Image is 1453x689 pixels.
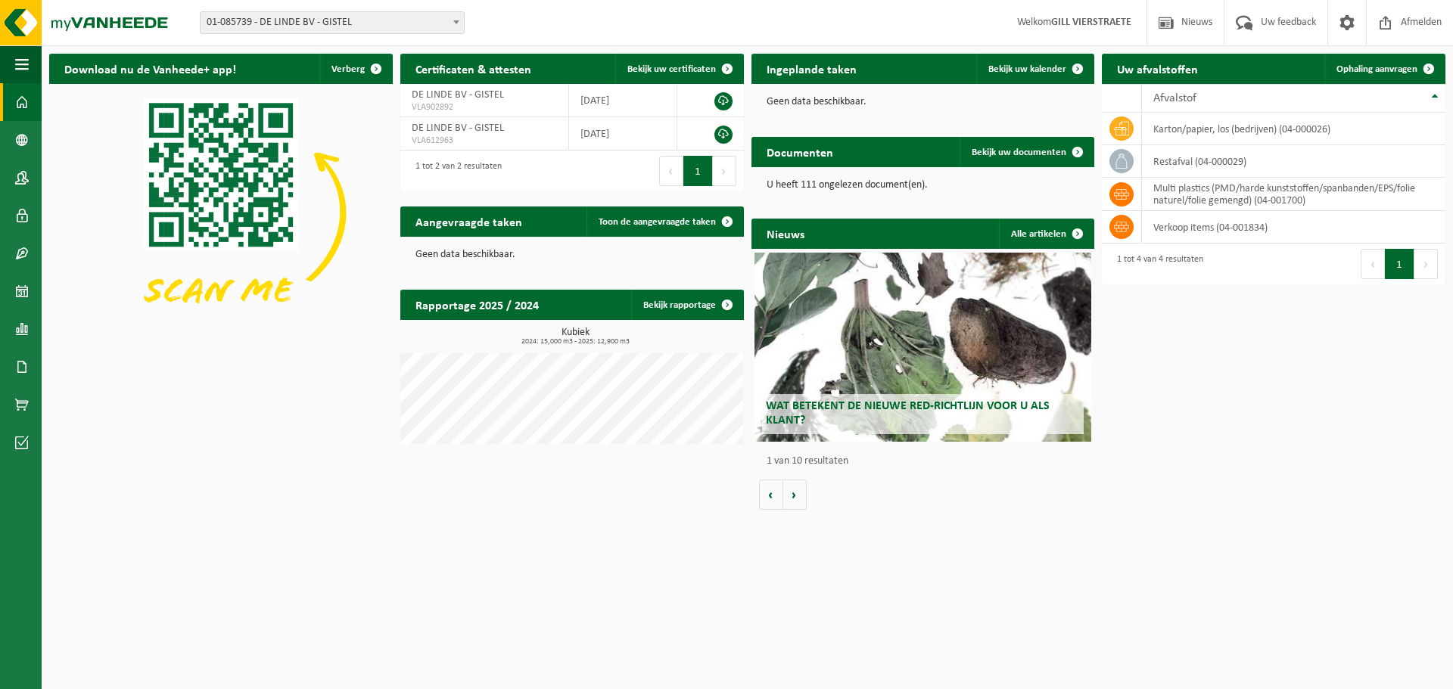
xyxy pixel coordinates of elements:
span: 01-085739 - DE LINDE BV - GISTEL [200,11,465,34]
button: 1 [683,156,713,186]
strong: GILL VIERSTRAETE [1051,17,1131,28]
button: Next [1414,249,1438,279]
h2: Rapportage 2025 / 2024 [400,290,554,319]
span: 2024: 15,000 m3 - 2025: 12,900 m3 [408,338,744,346]
h2: Nieuws [751,219,820,248]
h2: Documenten [751,137,848,166]
a: Bekijk uw documenten [960,137,1093,167]
button: Next [713,156,736,186]
a: Ophaling aanvragen [1324,54,1444,84]
p: Geen data beschikbaar. [767,97,1080,107]
a: Toon de aangevraagde taken [586,206,742,237]
span: Verberg [331,64,365,74]
img: Download de VHEPlus App [49,84,393,341]
span: Bekijk uw documenten [972,147,1066,157]
p: U heeft 111 ongelezen document(en). [767,180,1080,191]
span: Toon de aangevraagde taken [599,217,716,227]
td: restafval (04-000029) [1142,145,1445,178]
a: Bekijk rapportage [631,290,742,320]
button: Previous [1361,249,1385,279]
span: DE LINDE BV - GISTEL [412,123,504,134]
td: [DATE] [569,117,677,151]
h2: Download nu de Vanheede+ app! [49,54,251,83]
h2: Ingeplande taken [751,54,872,83]
div: 1 tot 4 van 4 resultaten [1109,247,1203,281]
td: multi plastics (PMD/harde kunststoffen/spanbanden/EPS/folie naturel/folie gemengd) (04-001700) [1142,178,1445,211]
span: DE LINDE BV - GISTEL [412,89,504,101]
button: 1 [1385,249,1414,279]
a: Wat betekent de nieuwe RED-richtlijn voor u als klant? [755,253,1091,442]
h3: Kubiek [408,327,744,346]
span: Afvalstof [1153,92,1196,104]
a: Bekijk uw kalender [976,54,1093,84]
td: [DATE] [569,84,677,117]
p: Geen data beschikbaar. [415,250,729,260]
a: Alle artikelen [999,219,1093,249]
h2: Aangevraagde taken [400,206,537,236]
span: VLA902892 [412,101,558,113]
span: Ophaling aanvragen [1336,64,1417,74]
a: Bekijk uw certificaten [615,54,742,84]
h2: Uw afvalstoffen [1102,54,1213,83]
span: VLA612963 [412,135,558,147]
span: 01-085739 - DE LINDE BV - GISTEL [201,12,464,33]
button: Previous [659,156,683,186]
span: Bekijk uw kalender [988,64,1066,74]
td: verkoop items (04-001834) [1142,211,1445,244]
span: Wat betekent de nieuwe RED-richtlijn voor u als klant? [766,400,1050,427]
td: karton/papier, los (bedrijven) (04-000026) [1142,113,1445,145]
button: Verberg [319,54,391,84]
button: Vorige [759,480,783,510]
p: 1 van 10 resultaten [767,456,1087,467]
button: Volgende [783,480,807,510]
div: 1 tot 2 van 2 resultaten [408,154,502,188]
h2: Certificaten & attesten [400,54,546,83]
span: Bekijk uw certificaten [627,64,716,74]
